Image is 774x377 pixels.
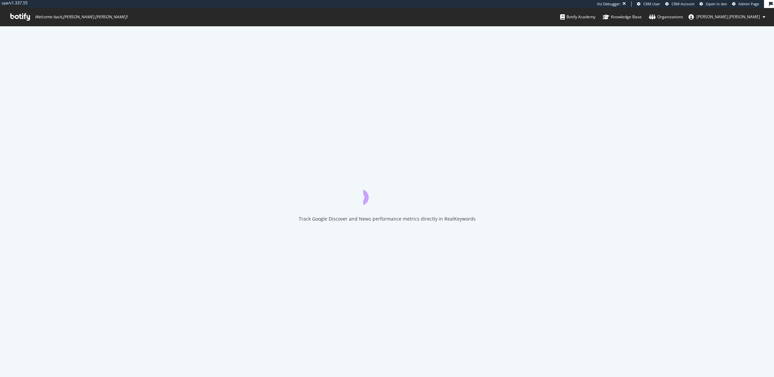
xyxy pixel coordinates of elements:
div: Viz Debugger: [597,1,621,7]
span: CRM Account [672,1,695,6]
a: Organizations [649,8,683,26]
span: Admin Page [738,1,759,6]
a: CRM User [637,1,660,7]
a: Admin Page [732,1,759,7]
span: CRM User [643,1,660,6]
span: Welcome back, [PERSON_NAME].[PERSON_NAME] ! [35,14,127,20]
button: [PERSON_NAME].[PERSON_NAME] [683,12,771,22]
span: robert.salerno [697,14,760,20]
div: animation [363,181,411,205]
a: Knowledge Base [603,8,642,26]
span: Open in dev [706,1,727,6]
div: Organizations [649,14,683,20]
a: CRM Account [665,1,695,7]
div: Knowledge Base [603,14,642,20]
div: Track Google Discover and News performance metrics directly in RealKeywords [299,216,476,222]
div: Botify Academy [560,14,595,20]
a: Botify Academy [560,8,595,26]
a: Open in dev [699,1,727,7]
